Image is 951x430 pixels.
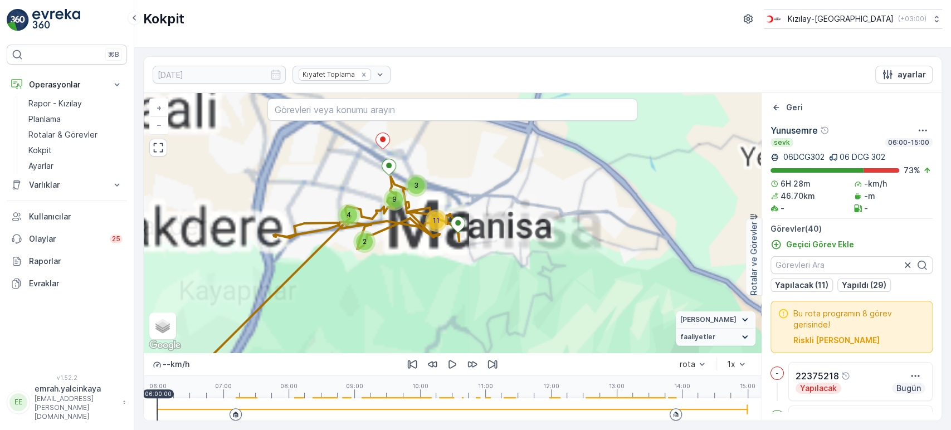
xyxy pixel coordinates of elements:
img: Google [147,338,183,353]
p: Rotalar & Görevler [28,129,97,140]
p: Kokpit [28,145,52,156]
button: Riskli Görevleri Seçin [793,335,880,346]
span: 3 [414,181,418,189]
p: [EMAIL_ADDRESS][PERSON_NAME][DOMAIN_NAME] [35,394,117,421]
a: Rotalar & Görevler [24,127,127,143]
p: Rapor - Kızılay [28,98,82,109]
p: Yapılacak [799,383,838,394]
p: Yapıldı (29) [842,280,886,291]
a: Evraklar [7,272,127,295]
span: [PERSON_NAME] [680,315,737,324]
p: 06DCG302 [781,152,825,163]
p: 11:00 [478,383,493,389]
p: Bugün [895,383,922,394]
p: 09:00 [346,383,363,389]
div: 2 [353,231,375,253]
div: Yardım Araç İkonu [820,126,829,135]
p: Kokpit [143,10,184,28]
p: - [781,203,784,214]
span: + [157,103,162,113]
p: Planlama [28,114,61,125]
p: 15:00 [740,383,755,389]
p: Geçici Görev Ekle [786,239,854,250]
summary: faaliyetler [676,329,755,346]
p: sevk [773,138,791,147]
p: 22375218 [796,369,839,383]
a: Ayarlar [24,158,127,174]
p: 06:00 [149,383,167,389]
p: Riskli [PERSON_NAME] [793,335,880,346]
a: Yakınlaştır [150,100,167,116]
p: 06:00-15:00 [887,138,930,147]
p: 06:00:00 [145,390,172,397]
input: dd/mm/yyyy [153,66,286,84]
button: Yapılacak (11) [770,278,833,292]
button: Kızılay-[GEOGRAPHIC_DATA](+03:00) [764,9,942,29]
p: 13:00 [609,383,625,389]
p: Evraklar [29,278,123,289]
p: Ayarlar [28,160,53,172]
a: Geri [770,102,803,113]
button: ayarlar [875,66,933,84]
p: ( +03:00 ) [898,14,926,23]
button: Varlıklar [7,174,127,196]
p: 46.70km [781,190,815,202]
a: Olaylar25 [7,228,127,250]
a: Kullanıcılar [7,206,127,228]
p: Rotalar ve Görevler [748,222,759,295]
img: logo [7,9,29,31]
div: EE [9,393,27,411]
p: ⌘B [108,50,119,59]
div: 9 [383,188,406,211]
p: Kullanıcılar [29,211,123,222]
input: Görevleri veya konumu arayın [267,99,638,121]
p: ayarlar [898,69,926,80]
div: rota [680,360,695,369]
p: emrah.yalcinkaya [35,383,117,394]
p: Raporlar [29,256,123,267]
img: logo_light-DOdMpM7g.png [32,9,80,31]
p: - [864,203,868,214]
p: 25 [112,234,120,243]
p: 07:00 [215,383,232,389]
div: 1x [727,360,735,369]
a: Geçici Görev Ekle [770,239,854,250]
p: -- km/h [163,359,189,370]
p: 06 DCG 302 [840,152,885,163]
span: Bu rota programın 8 görev gerisinde! [793,308,925,330]
div: 4 [338,204,360,226]
p: 10:00 [412,383,428,389]
summary: [PERSON_NAME] [676,311,755,329]
button: Yapıldı (29) [837,278,891,292]
button: EEemrah.yalcinkaya[EMAIL_ADDRESS][PERSON_NAME][DOMAIN_NAME] [7,383,127,421]
p: Yapılacak (11) [775,280,828,291]
p: 12:00 [543,383,559,389]
input: Görevleri Ara [770,256,933,274]
a: Bu bölgeyi Google Haritalar'da açın (yeni pencerede açılır) [147,338,183,353]
div: 11 [425,209,447,232]
img: k%C4%B1z%C4%B1lay_jywRncg.png [764,13,783,25]
span: v 1.52.2 [7,374,127,381]
span: − [157,120,162,129]
p: -km/h [864,178,887,189]
a: Raporlar [7,250,127,272]
span: 9 [392,195,397,203]
p: 6H 28m [781,178,811,189]
span: 2 [363,237,367,246]
p: Kızılay-[GEOGRAPHIC_DATA] [788,13,894,25]
a: Uzaklaştır [150,116,167,133]
p: Yunusemre [770,124,818,137]
span: faaliyetler [680,333,715,341]
p: Olaylar [29,233,103,245]
p: Varlıklar [29,179,105,190]
p: Operasyonlar [29,79,105,90]
p: 08:00 [280,383,298,389]
p: Geri [786,102,803,113]
span: 4 [347,211,351,219]
p: 14:00 [674,383,690,389]
a: Rapor - Kızılay [24,96,127,111]
a: Planlama [24,111,127,127]
a: Layers [150,314,175,338]
a: Kokpit [24,143,127,158]
div: Yardım Araç İkonu [841,372,850,380]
